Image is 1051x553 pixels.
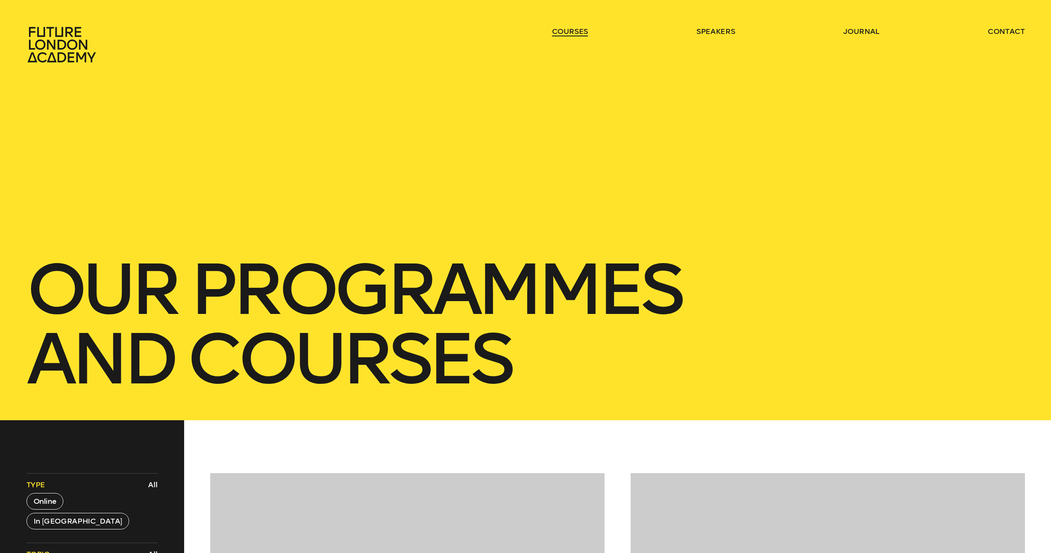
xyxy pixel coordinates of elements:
[26,493,64,510] button: Online
[146,478,160,492] button: All
[988,26,1025,36] a: contact
[552,26,588,36] a: courses
[26,480,46,490] span: Type
[843,26,879,36] a: journal
[26,513,130,529] button: In [GEOGRAPHIC_DATA]
[696,26,735,36] a: speakers
[26,255,1025,394] h1: our Programmes and courses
